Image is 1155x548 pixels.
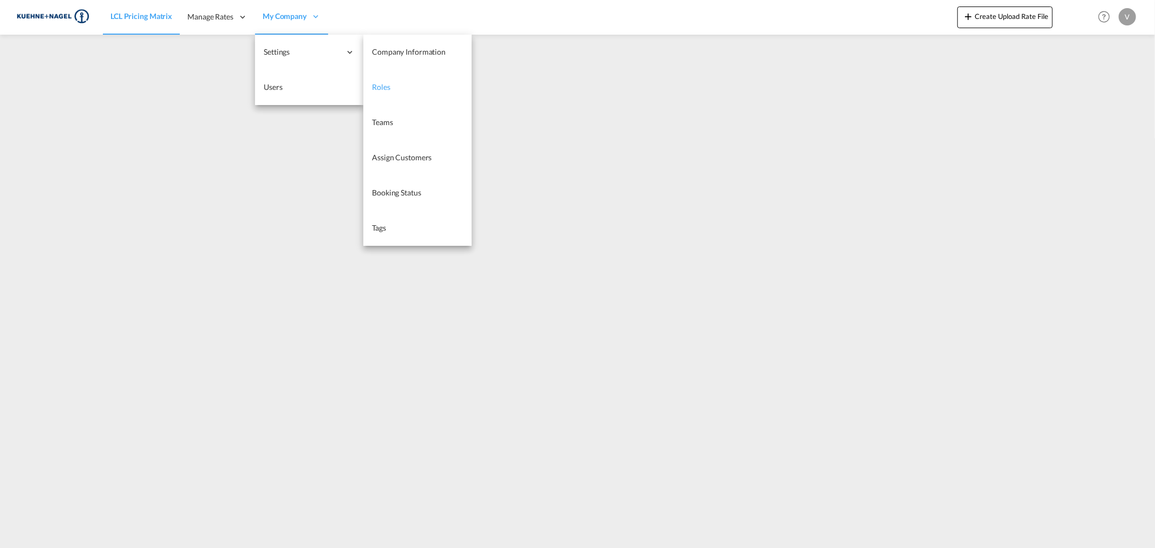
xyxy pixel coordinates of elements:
div: Help [1095,8,1119,27]
span: Tags [372,223,386,232]
a: Tags [363,211,472,246]
span: My Company [263,11,306,22]
span: Booking Status [372,188,421,197]
span: Roles [372,82,390,92]
span: Users [264,82,283,92]
div: V [1119,8,1136,25]
span: Manage Rates [187,11,233,22]
span: LCL Pricing Matrix [110,11,172,21]
button: icon-plus 400-fgCreate Upload Rate File [957,6,1053,28]
a: Booking Status [363,175,472,211]
span: Help [1095,8,1113,26]
img: 36441310f41511efafde313da40ec4a4.png [16,5,89,29]
span: Assign Customers [372,153,432,162]
a: Users [255,70,363,105]
span: Company Information [372,47,446,56]
md-icon: icon-plus 400-fg [962,10,975,23]
a: Company Information [363,35,472,70]
a: Teams [363,105,472,140]
a: Roles [363,70,472,105]
span: Settings [264,47,341,57]
div: Settings [255,35,363,70]
a: Assign Customers [363,140,472,175]
span: Teams [372,118,393,127]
